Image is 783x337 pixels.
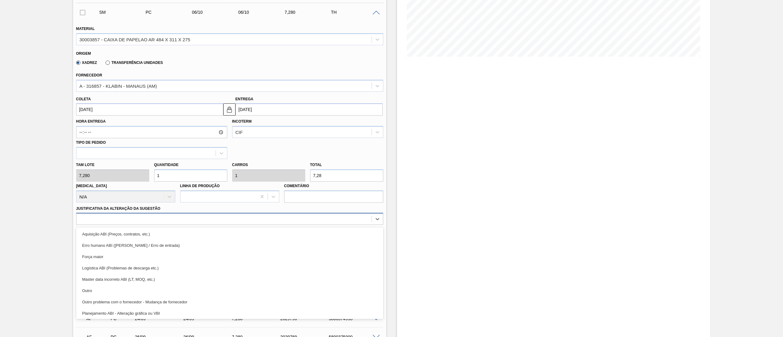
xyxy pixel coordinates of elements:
div: 30003857 - CAIXA DE PAPELAO AR 484 X 311 X 275 [80,37,190,42]
label: Material [76,27,95,31]
input: dd/mm/yyyy [76,103,223,116]
label: Linha de Produção [180,184,220,188]
label: Tam lote [76,161,149,169]
label: Origem [76,51,91,56]
div: Outro [76,285,383,296]
label: Total [310,163,322,167]
div: Sugestão Manual [98,10,151,15]
div: 06/10/2025 [237,10,290,15]
div: 7,280 [283,10,336,15]
label: Hora Entrega [76,117,227,126]
label: Xadrez [76,61,97,65]
div: Outro problema com o fornecedor - Mudança de fornecedor [76,296,383,308]
label: Entrega [236,97,254,101]
label: Carros [232,163,248,167]
label: Incoterm [232,119,252,124]
div: CIF [236,130,243,135]
button: locked [223,103,236,116]
label: Quantidade [154,163,179,167]
label: Fornecedor [76,73,102,77]
div: TH [329,10,382,15]
img: locked [226,106,233,113]
div: Logística ABI (Problemas de descarga etc.) [76,262,383,274]
div: Master data incorreto ABI (LT, MOQ, etc.) [76,274,383,285]
div: Aquisição ABI (Preços, contratos, etc.) [76,228,383,240]
label: Observações [76,226,383,235]
label: Justificativa da Alteração da Sugestão [76,206,161,211]
label: [MEDICAL_DATA] [76,184,107,188]
label: Comentário [284,182,383,191]
label: Coleta [76,97,91,101]
div: Força maior [76,251,383,262]
label: Transferência Unidades [106,61,163,65]
div: Planejamento ABI - Alteração gráfica ou VBI [76,308,383,319]
div: 06/10/2025 [190,10,243,15]
div: Erro humano ABI ([PERSON_NAME] / Erro de entrada) [76,240,383,251]
label: Tipo de pedido [76,140,106,145]
div: Pedido de Compra [144,10,197,15]
div: A - 316857 - KLABIN - MANAUS (AM) [80,83,157,88]
input: dd/mm/yyyy [236,103,383,116]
